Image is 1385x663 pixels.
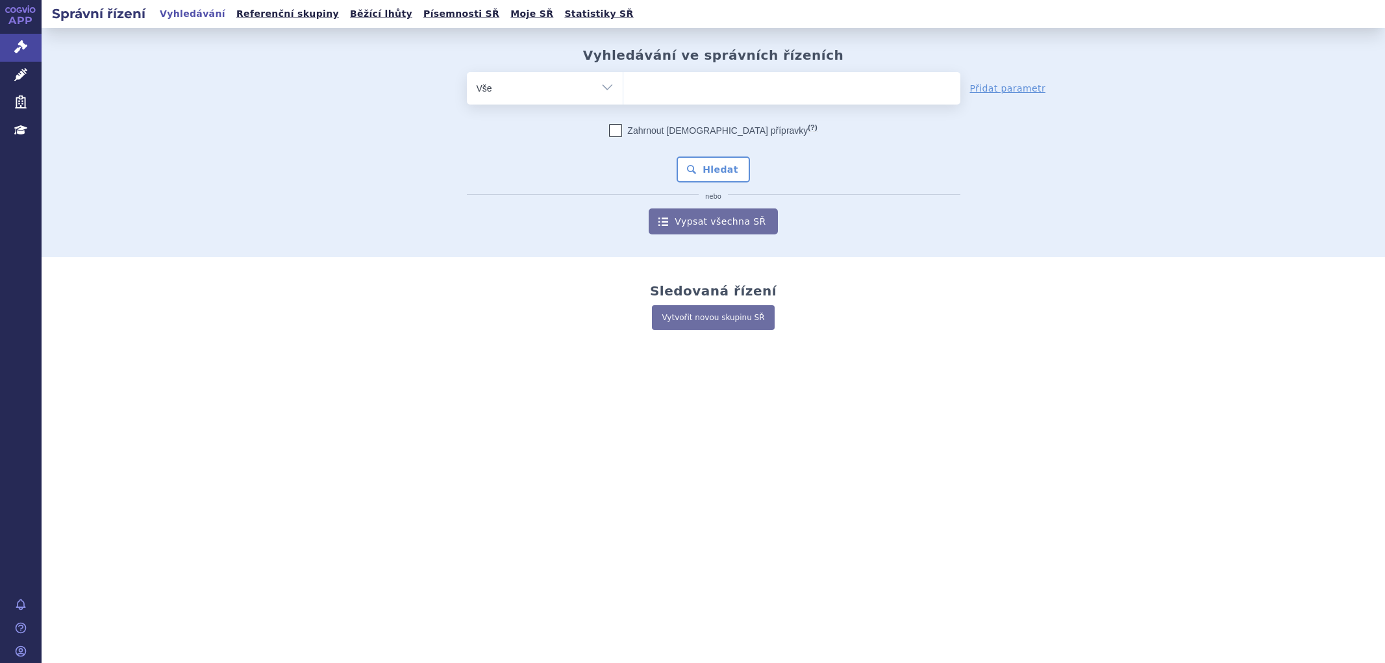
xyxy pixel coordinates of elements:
abbr: (?) [808,123,817,132]
a: Vytvořit novou skupinu SŘ [652,305,774,330]
i: nebo [699,193,728,201]
h2: Správní řízení [42,5,156,23]
a: Referenční skupiny [232,5,343,23]
label: Zahrnout [DEMOGRAPHIC_DATA] přípravky [609,124,817,137]
a: Běžící lhůty [346,5,416,23]
button: Hledat [677,156,750,182]
a: Moje SŘ [506,5,557,23]
a: Vypsat všechna SŘ [649,208,777,234]
a: Písemnosti SŘ [419,5,503,23]
h2: Vyhledávání ve správních řízeních [583,47,844,63]
a: Přidat parametr [970,82,1046,95]
h2: Sledovaná řízení [650,283,777,299]
a: Vyhledávání [156,5,229,23]
a: Statistiky SŘ [560,5,637,23]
